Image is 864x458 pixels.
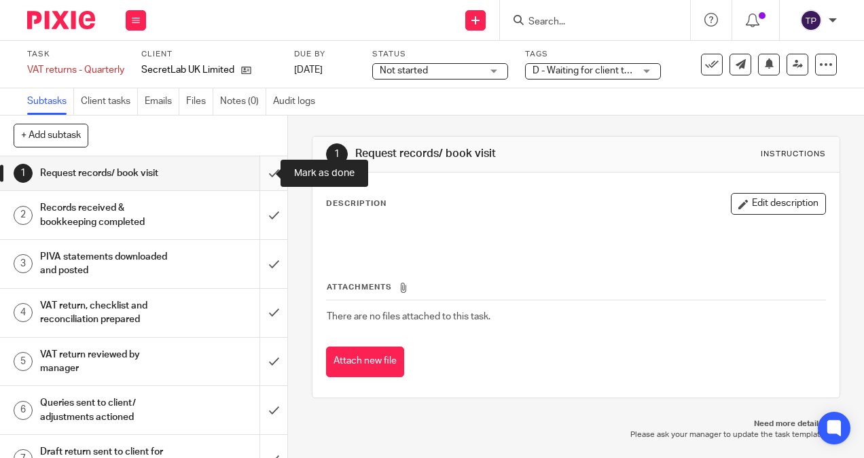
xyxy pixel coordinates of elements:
[761,149,826,160] div: Instructions
[533,66,696,75] span: D - Waiting for client to answer queries
[14,206,33,225] div: 2
[294,49,355,60] label: Due by
[141,49,277,60] label: Client
[326,143,348,165] div: 1
[40,163,177,183] h1: Request records/ book visit
[40,296,177,330] h1: VAT return, checklist and reconciliation prepared
[525,49,661,60] label: Tags
[273,88,322,115] a: Audit logs
[14,401,33,420] div: 6
[27,88,74,115] a: Subtasks
[325,429,826,440] p: Please ask your manager to update the task template.
[14,254,33,273] div: 3
[14,164,33,183] div: 1
[186,88,213,115] a: Files
[220,88,266,115] a: Notes (0)
[27,63,124,77] div: VAT returns - Quarterly
[326,347,404,377] button: Attach new file
[380,66,428,75] span: Not started
[731,193,826,215] button: Edit description
[27,11,95,29] img: Pixie
[14,352,33,371] div: 5
[27,49,124,60] label: Task
[327,312,490,321] span: There are no files attached to this task.
[294,65,323,75] span: [DATE]
[14,303,33,322] div: 4
[141,63,234,77] p: SecretLab UK Limited
[327,283,392,291] span: Attachments
[326,198,386,209] p: Description
[14,124,88,147] button: + Add subtask
[527,16,649,29] input: Search
[800,10,822,31] img: svg%3E
[372,49,508,60] label: Status
[40,345,177,379] h1: VAT return reviewed by manager
[81,88,138,115] a: Client tasks
[145,88,179,115] a: Emails
[40,393,177,427] h1: Queries sent to client/ adjustments actioned
[40,247,177,281] h1: PIVA statements downloaded and posted
[355,147,605,161] h1: Request records/ book visit
[325,419,826,429] p: Need more details?
[40,198,177,232] h1: Records received & bookkeeping completed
